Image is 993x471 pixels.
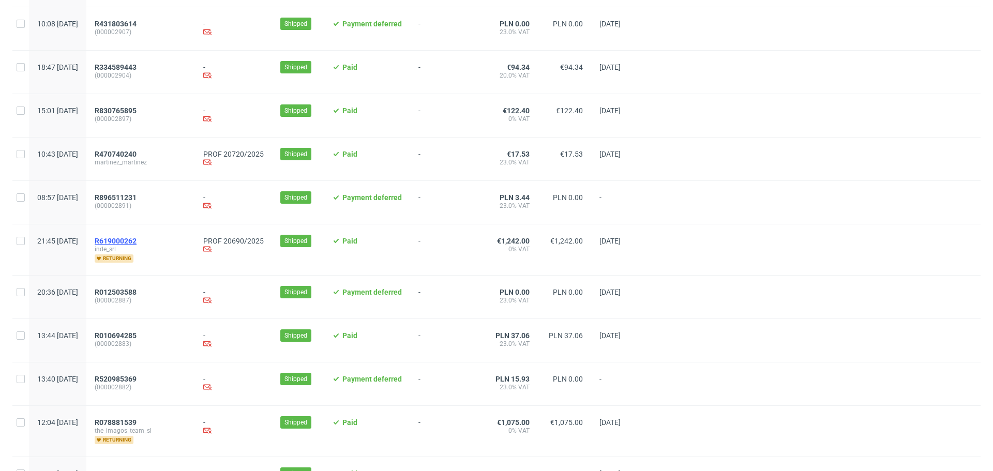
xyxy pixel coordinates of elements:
span: [DATE] [599,331,621,340]
span: Paid [342,331,357,340]
a: R896511231 [95,193,139,202]
span: 0% VAT [486,245,530,253]
span: PLN 0.00 [553,288,583,296]
a: R078881539 [95,418,139,427]
a: R010694285 [95,331,139,340]
span: 0% VAT [486,115,530,123]
span: (000002907) [95,28,187,36]
span: 23.0% VAT [486,202,530,210]
span: [DATE] [599,418,621,427]
span: €1,075.00 [497,418,530,427]
span: Payment deferred [342,20,402,28]
div: - [203,20,264,38]
span: €1,242.00 [497,237,530,245]
span: 12:04 [DATE] [37,418,78,427]
span: 15:01 [DATE] [37,107,78,115]
span: (000002897) [95,115,187,123]
a: R520985369 [95,375,139,383]
span: 18:47 [DATE] [37,63,78,71]
span: PLN 3.44 [500,193,530,202]
div: - [203,288,264,306]
span: R078881539 [95,418,137,427]
span: inde_srl [95,245,187,253]
span: [DATE] [599,20,621,28]
span: [DATE] [599,63,621,71]
div: - [203,418,264,436]
span: R334589443 [95,63,137,71]
span: (000002904) [95,71,187,80]
span: PLN 37.06 [549,331,583,340]
span: 10:08 [DATE] [37,20,78,28]
span: returning [95,254,133,263]
span: 10:43 [DATE] [37,150,78,158]
span: Shipped [284,19,307,28]
a: R830765895 [95,107,139,115]
span: Paid [342,107,357,115]
span: €1,242.00 [550,237,583,245]
span: Paid [342,237,357,245]
span: PLN 37.06 [495,331,530,340]
span: - [599,375,639,393]
span: €94.34 [560,63,583,71]
span: €122.40 [503,107,530,115]
span: PLN 0.00 [500,288,530,296]
span: 23.0% VAT [486,383,530,391]
span: 0% VAT [486,427,530,435]
span: R520985369 [95,375,137,383]
span: (000002882) [95,383,187,391]
span: [DATE] [599,288,621,296]
a: R334589443 [95,63,139,71]
span: Shipped [284,374,307,384]
span: Shipped [284,193,307,202]
span: 23.0% VAT [486,158,530,166]
span: R896511231 [95,193,137,202]
span: (000002887) [95,296,187,305]
span: R619000262 [95,237,137,245]
span: 23.0% VAT [486,296,530,305]
span: 13:40 [DATE] [37,375,78,383]
div: - [203,331,264,350]
span: - [418,107,469,125]
span: €17.53 [507,150,530,158]
span: 21:45 [DATE] [37,237,78,245]
span: 13:44 [DATE] [37,331,78,340]
a: R431803614 [95,20,139,28]
a: PROF 20720/2025 [203,150,264,158]
span: €94.34 [507,63,530,71]
span: (000002883) [95,340,187,348]
span: R431803614 [95,20,137,28]
span: martinez_martinez [95,158,187,166]
span: R012503588 [95,288,137,296]
span: - [418,150,469,168]
a: PROF 20690/2025 [203,237,264,245]
div: - [203,193,264,211]
a: R470740240 [95,150,139,158]
span: Shipped [284,331,307,340]
span: 20:36 [DATE] [37,288,78,296]
span: Shipped [284,236,307,246]
span: - [418,193,469,211]
span: - [418,63,469,81]
a: R619000262 [95,237,139,245]
span: €122.40 [556,107,583,115]
span: [DATE] [599,107,621,115]
span: Payment deferred [342,193,402,202]
span: - [599,193,639,211]
span: PLN 0.00 [553,193,583,202]
span: Shipped [284,287,307,297]
span: [DATE] [599,237,621,245]
span: Paid [342,150,357,158]
div: - [203,63,264,81]
span: Payment deferred [342,375,402,383]
span: 20.0% VAT [486,71,530,80]
span: - [418,331,469,350]
span: R830765895 [95,107,137,115]
span: PLN 15.93 [495,375,530,383]
span: Paid [342,418,357,427]
span: 23.0% VAT [486,340,530,348]
span: 08:57 [DATE] [37,193,78,202]
span: PLN 0.00 [500,20,530,28]
span: (000002891) [95,202,187,210]
span: - [418,375,469,393]
div: - [203,107,264,125]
